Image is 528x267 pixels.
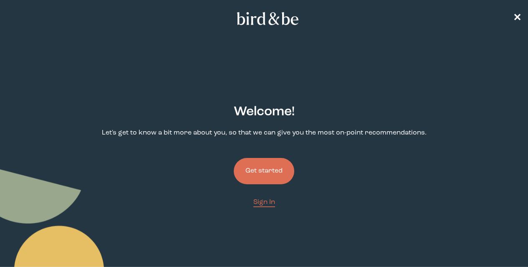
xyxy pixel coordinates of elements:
a: Sign In [253,198,275,207]
h2: Welcome ! [234,102,295,122]
p: Let's get to know a bit more about you, so that we can give you the most on-point recommendations. [102,128,427,138]
button: Get started [234,158,294,184]
a: Get started [234,145,294,198]
a: ✕ [513,11,521,26]
span: ✕ [513,13,521,23]
iframe: Gorgias live chat messenger [486,228,520,259]
span: Sign In [253,199,275,206]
